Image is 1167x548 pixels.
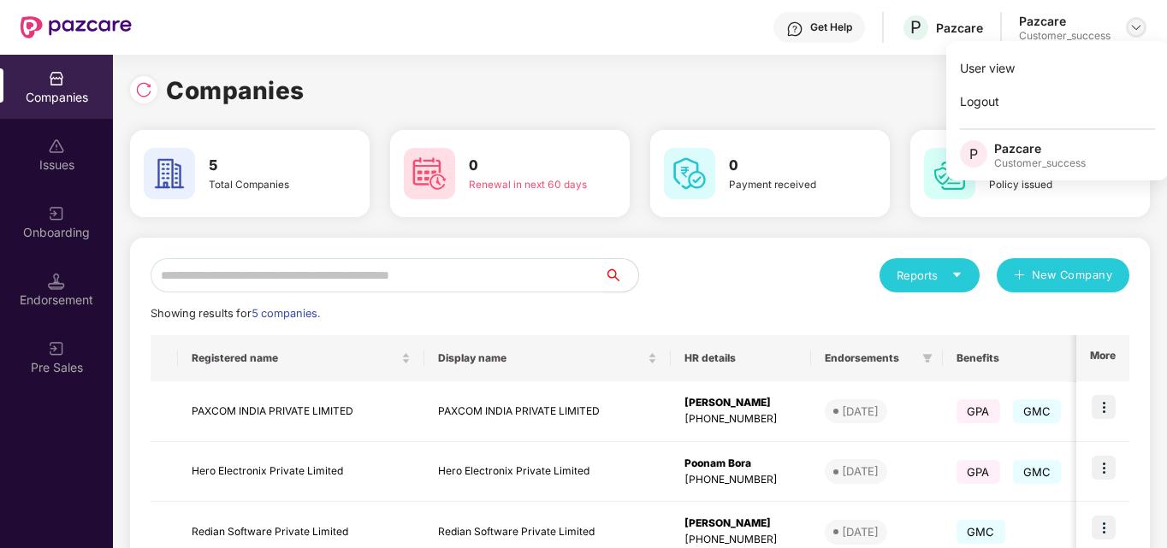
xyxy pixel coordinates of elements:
img: svg+xml;base64,PHN2ZyB4bWxucz0iaHR0cDovL3d3dy53My5vcmcvMjAwMC9zdmciIHdpZHRoPSI2MCIgaGVpZ2h0PSI2MC... [144,148,195,199]
img: svg+xml;base64,PHN2ZyB3aWR0aD0iMTQuNSIgaGVpZ2h0PSIxNC41IiB2aWV3Qm94PSIwIDAgMTYgMTYiIGZpbGw9Im5vbm... [48,273,65,290]
div: Reports [897,267,963,284]
img: svg+xml;base64,PHN2ZyB3aWR0aD0iMjAiIGhlaWdodD0iMjAiIHZpZXdCb3g9IjAgMCAyMCAyMCIgZmlsbD0ibm9uZSIgeG... [48,205,65,222]
span: Endorsements [825,351,915,365]
span: plus [1014,269,1025,283]
img: svg+xml;base64,PHN2ZyBpZD0iSXNzdWVzX2Rpc2FibGVkIiB4bWxucz0iaHR0cDovL3d3dy53My5vcmcvMjAwMC9zdmciIH... [48,138,65,155]
img: icon [1092,516,1116,539]
h3: 5 [209,155,327,177]
th: Registered name [178,335,424,381]
td: Hero Electronix Private Limited [424,442,671,503]
button: search [603,258,639,292]
img: svg+xml;base64,PHN2ZyBpZD0iUmVsb2FkLTMyeDMyIiB4bWxucz0iaHR0cDovL3d3dy53My5vcmcvMjAwMC9zdmciIHdpZH... [135,81,152,98]
img: svg+xml;base64,PHN2ZyBpZD0iRHJvcGRvd24tMzJ4MzIiIHhtbG5zPSJodHRwOi8vd3d3LnczLm9yZy8yMDAwL3N2ZyIgd2... [1129,21,1143,34]
span: Display name [438,351,644,365]
span: GMC [957,520,1005,544]
span: Registered name [192,351,398,365]
img: icon [1092,395,1116,419]
span: GMC [1013,460,1062,484]
span: GPA [957,399,1000,423]
h3: 0 [729,155,847,177]
span: GPA [957,460,1000,484]
span: GMC [1013,399,1062,423]
div: Customer_success [994,156,1086,170]
div: Get Help [810,21,852,34]
span: P [910,17,921,38]
span: filter [922,353,933,363]
div: [PERSON_NAME] [684,395,797,411]
th: HR details [671,335,811,381]
h1: Companies [166,72,305,109]
div: [DATE] [842,523,879,540]
div: Payment received [729,177,847,192]
img: icon [1092,456,1116,480]
img: svg+xml;base64,PHN2ZyBpZD0iSGVscC0zMngzMiIgeG1sbnM9Imh0dHA6Ly93d3cudzMub3JnLzIwMDAvc3ZnIiB3aWR0aD... [786,21,803,38]
div: Pazcare [1019,13,1111,29]
div: Policy issued [989,177,1107,192]
div: [PHONE_NUMBER] [684,472,797,488]
img: svg+xml;base64,PHN2ZyB3aWR0aD0iMjAiIGhlaWdodD0iMjAiIHZpZXdCb3g9IjAgMCAyMCAyMCIgZmlsbD0ibm9uZSIgeG... [48,340,65,357]
img: svg+xml;base64,PHN2ZyB4bWxucz0iaHR0cDovL3d3dy53My5vcmcvMjAwMC9zdmciIHdpZHRoPSI2MCIgaGVpZ2h0PSI2MC... [404,148,455,199]
div: [PHONE_NUMBER] [684,532,797,548]
div: Pazcare [994,140,1086,156]
img: svg+xml;base64,PHN2ZyBpZD0iQ29tcGFuaWVzIiB4bWxucz0iaHR0cDovL3d3dy53My5vcmcvMjAwMC9zdmciIHdpZHRoPS... [48,70,65,87]
img: svg+xml;base64,PHN2ZyB4bWxucz0iaHR0cDovL3d3dy53My5vcmcvMjAwMC9zdmciIHdpZHRoPSI2MCIgaGVpZ2h0PSI2MC... [664,148,715,199]
div: [PHONE_NUMBER] [684,411,797,427]
td: PAXCOM INDIA PRIVATE LIMITED [178,381,424,442]
div: [DATE] [842,463,879,480]
button: plusNew Company [997,258,1129,292]
div: Customer_success [1019,29,1111,43]
th: More [1076,335,1129,381]
h3: 0 [469,155,587,177]
div: Poonam Bora [684,456,797,472]
div: [DATE] [842,403,879,420]
th: Display name [424,335,671,381]
td: PAXCOM INDIA PRIVATE LIMITED [424,381,671,442]
th: Benefits [943,335,1096,381]
span: P [969,144,978,164]
div: Total Companies [209,177,327,192]
div: [PERSON_NAME] [684,516,797,532]
span: filter [919,348,936,368]
span: search [603,268,638,282]
img: svg+xml;base64,PHN2ZyB4bWxucz0iaHR0cDovL3d3dy53My5vcmcvMjAwMC9zdmciIHdpZHRoPSI2MCIgaGVpZ2h0PSI2MC... [924,148,975,199]
span: 5 companies. [252,307,320,320]
span: New Company [1032,267,1113,284]
div: Renewal in next 60 days [469,177,587,192]
span: Showing results for [151,307,320,320]
img: New Pazcare Logo [21,16,132,38]
span: caret-down [951,269,963,280]
div: Pazcare [936,20,983,36]
td: Hero Electronix Private Limited [178,442,424,503]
